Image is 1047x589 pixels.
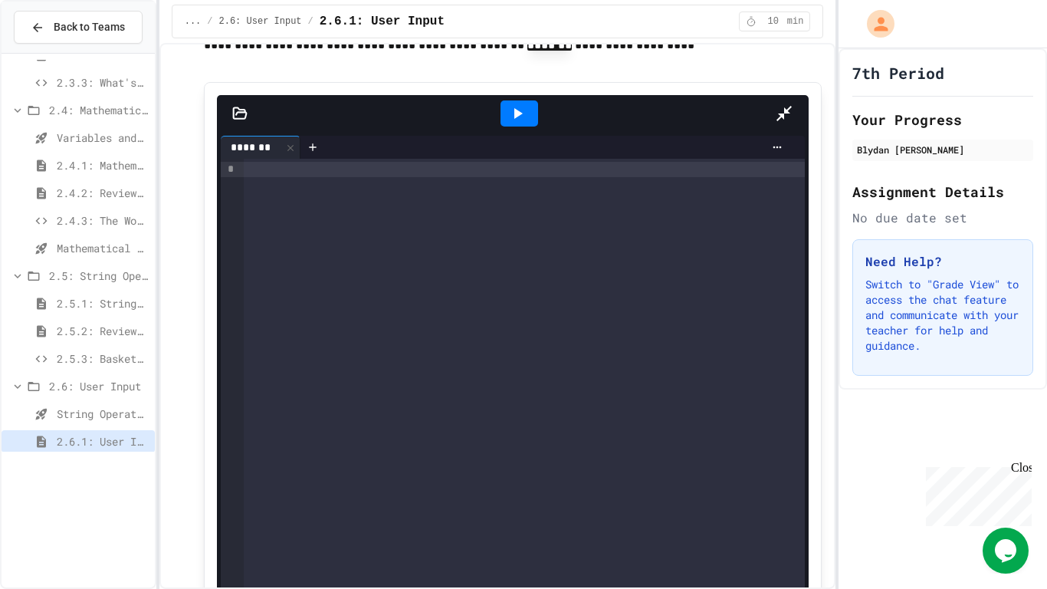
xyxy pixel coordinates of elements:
span: min [787,15,804,28]
span: ... [185,15,202,28]
span: 2.4: Mathematical Operators [49,102,149,118]
iframe: chat widget [920,461,1032,526]
span: / [207,15,212,28]
h1: 7th Period [852,62,944,84]
span: 2.4.2: Review - Mathematical Operators [57,185,149,201]
span: 2.4.3: The World's Worst [PERSON_NAME] Market [57,212,149,229]
span: 2.5.3: Basketballs and Footballs [57,350,149,367]
span: 2.6: User Input [49,378,149,394]
span: 2.6.1: User Input [320,12,445,31]
div: No due date set [852,209,1033,227]
span: 2.3.3: What's the Type? [57,74,149,90]
span: 2.6: User Input [219,15,302,28]
span: String Operators - Quiz [57,406,149,422]
span: Mathematical Operators - Quiz [57,240,149,256]
span: 2.5.1: String Operators [57,295,149,311]
iframe: chat widget [983,528,1032,574]
div: Blydan [PERSON_NAME] [857,143,1029,156]
span: / [308,15,313,28]
span: 2.5: String Operators [49,268,149,284]
span: Back to Teams [54,19,125,35]
span: 2.6.1: User Input [57,433,149,449]
span: 2.4.1: Mathematical Operators [57,157,149,173]
span: 10 [761,15,786,28]
div: My Account [851,6,898,41]
h3: Need Help? [865,252,1020,271]
span: 2.5.2: Review - String Operators [57,323,149,339]
h2: Assignment Details [852,181,1033,202]
p: Switch to "Grade View" to access the chat feature and communicate with your teacher for help and ... [865,277,1020,354]
h2: Your Progress [852,109,1033,130]
div: Chat with us now!Close [6,6,106,97]
button: Back to Teams [14,11,143,44]
span: Variables and Data types - Quiz [57,130,149,146]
